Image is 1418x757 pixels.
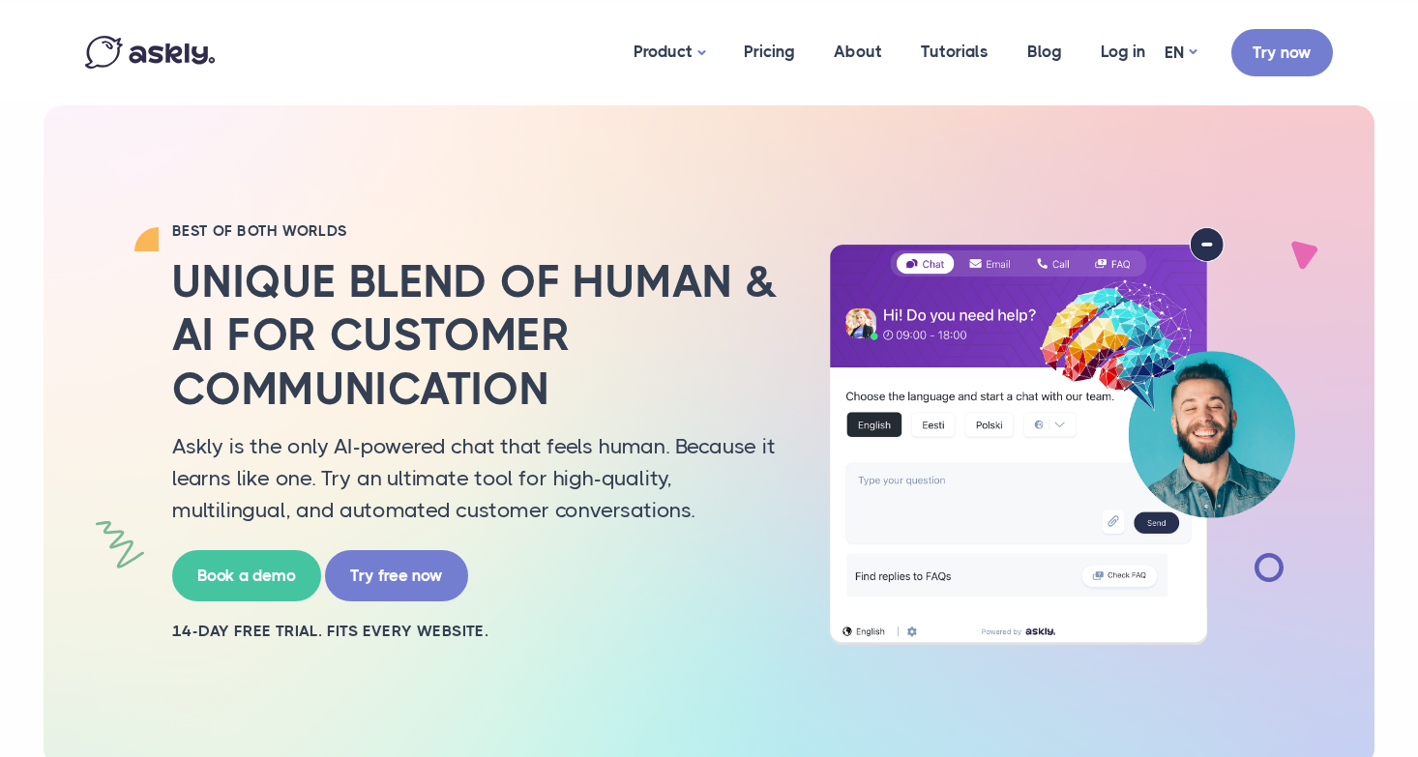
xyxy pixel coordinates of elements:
a: Log in [1081,5,1165,99]
img: AI multilingual chat [811,227,1314,645]
a: Try now [1231,29,1333,76]
h2: Unique blend of human & AI for customer communication [172,255,782,416]
h2: BEST OF BOTH WORLDS [172,221,782,241]
a: About [814,5,901,99]
a: EN [1165,39,1196,67]
a: Tutorials [901,5,1008,99]
a: Try free now [325,550,468,601]
p: Askly is the only AI-powered chat that feels human. Because it learns like one. Try an ultimate t... [172,430,782,526]
h2: 14-day free trial. Fits every website. [172,621,782,642]
a: Product [614,5,724,101]
a: Pricing [724,5,814,99]
a: Blog [1008,5,1081,99]
a: Book a demo [172,550,321,601]
img: Askly [85,36,215,69]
